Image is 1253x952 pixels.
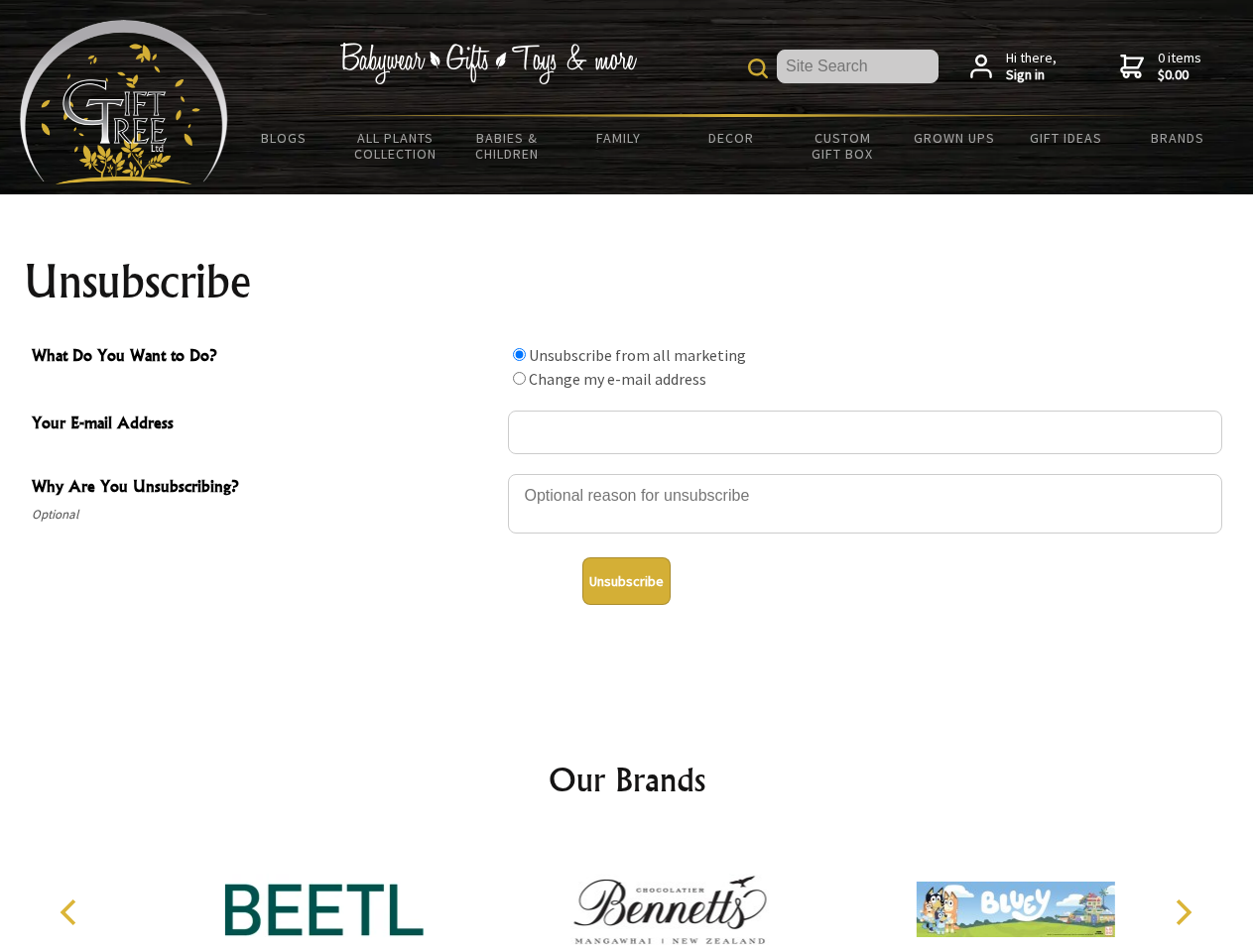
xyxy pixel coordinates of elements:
button: Unsubscribe [582,557,671,605]
img: product search [748,59,768,78]
strong: $0.00 [1158,66,1201,84]
button: Previous [50,891,93,934]
h1: Unsubscribe [24,258,1230,305]
a: Family [564,117,676,159]
a: 0 items$0.00 [1120,50,1201,84]
h2: Our Brands [40,756,1214,803]
textarea: Why Are You Unsubscribing? [508,474,1222,534]
span: 0 items [1158,49,1201,84]
a: Brands [1122,117,1234,159]
a: BLOGS [228,117,340,159]
input: What Do You Want to Do? [513,372,526,385]
a: Gift Ideas [1010,117,1122,159]
span: Your E-mail Address [32,411,498,439]
input: Site Search [777,50,939,83]
strong: Sign in [1006,66,1057,84]
span: What Do You Want to Do? [32,343,498,372]
img: Babyware - Gifts - Toys and more... [20,20,228,184]
a: Babies & Children [451,117,564,175]
input: Your E-mail Address [508,411,1222,454]
label: Unsubscribe from all marketing [529,345,746,365]
label: Change my e-mail address [529,369,706,389]
a: Hi there,Sign in [970,50,1057,84]
a: All Plants Collection [340,117,452,175]
span: Why Are You Unsubscribing? [32,474,498,503]
a: Decor [675,117,787,159]
img: Babywear - Gifts - Toys & more [339,43,637,84]
span: Optional [32,503,498,527]
input: What Do You Want to Do? [513,348,526,361]
span: Hi there, [1006,50,1057,84]
a: Grown Ups [898,117,1010,159]
button: Next [1161,891,1204,934]
a: Custom Gift Box [787,117,899,175]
